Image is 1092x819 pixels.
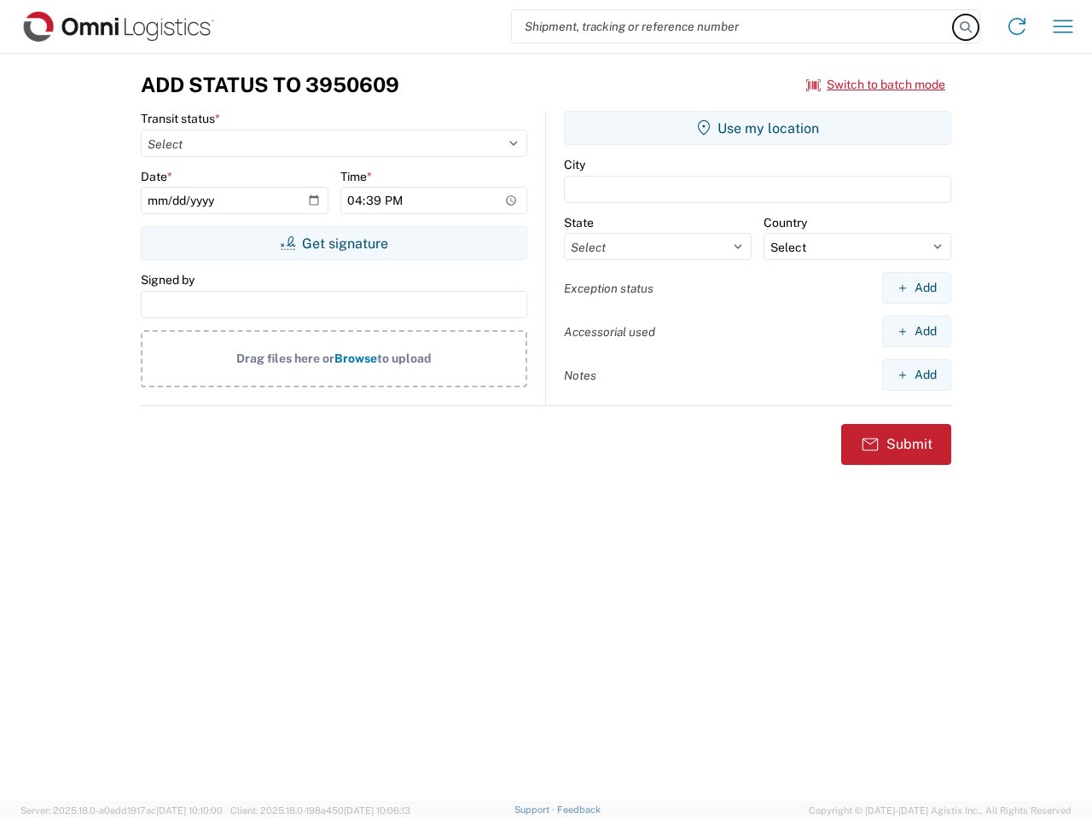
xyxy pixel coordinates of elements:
[882,316,951,347] button: Add
[340,169,372,184] label: Time
[564,281,653,296] label: Exception status
[236,351,334,365] span: Drag files here or
[841,424,951,465] button: Submit
[141,73,399,97] h3: Add Status to 3950609
[156,805,223,816] span: [DATE] 10:10:00
[514,804,557,815] a: Support
[882,359,951,391] button: Add
[806,71,945,99] button: Switch to batch mode
[334,351,377,365] span: Browse
[564,111,951,145] button: Use my location
[230,805,410,816] span: Client: 2025.18.0-198a450
[564,368,596,383] label: Notes
[512,10,954,43] input: Shipment, tracking or reference number
[141,169,172,184] label: Date
[564,215,594,230] label: State
[344,805,410,816] span: [DATE] 10:06:13
[377,351,432,365] span: to upload
[882,272,951,304] button: Add
[141,226,527,260] button: Get signature
[764,215,807,230] label: Country
[564,324,655,340] label: Accessorial used
[20,805,223,816] span: Server: 2025.18.0-a0edd1917ac
[141,111,220,126] label: Transit status
[141,272,195,288] label: Signed by
[809,803,1072,818] span: Copyright © [DATE]-[DATE] Agistix Inc., All Rights Reserved
[557,804,601,815] a: Feedback
[564,157,585,172] label: City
